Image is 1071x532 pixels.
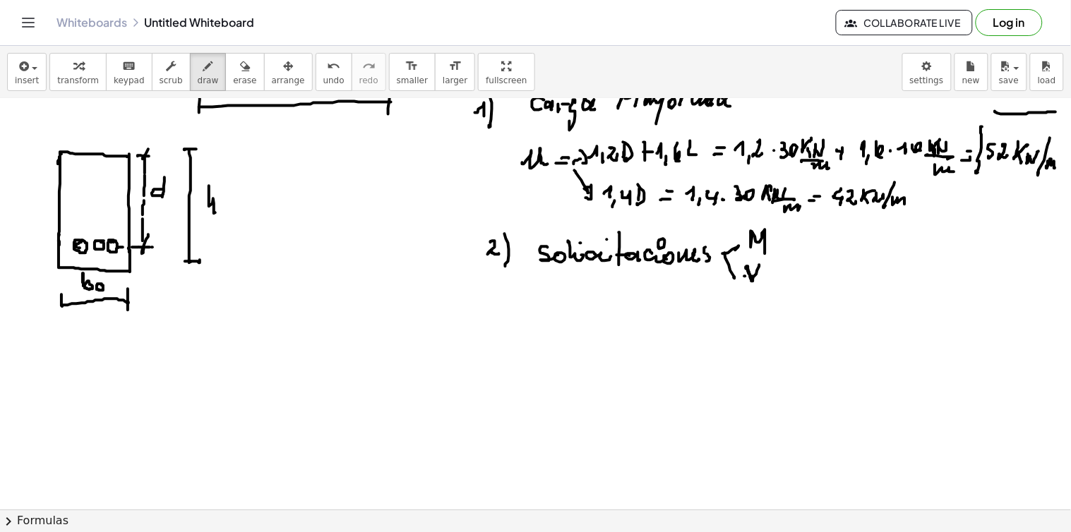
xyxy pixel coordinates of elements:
span: transform [57,75,99,85]
span: larger [443,75,467,85]
span: settings [910,75,944,85]
i: redo [362,58,376,75]
button: Log in [976,9,1043,36]
button: arrange [264,53,313,91]
button: new [955,53,988,91]
button: erase [225,53,264,91]
button: undoundo [316,53,352,91]
i: keyboard [122,58,136,75]
button: draw [190,53,227,91]
span: keypad [114,75,145,85]
span: smaller [397,75,428,85]
button: save [991,53,1027,91]
a: Whiteboards [56,16,127,30]
span: undo [323,75,345,85]
button: load [1030,53,1064,91]
button: fullscreen [478,53,534,91]
span: load [1038,75,1056,85]
span: redo [359,75,378,85]
span: fullscreen [486,75,527,85]
i: undo [327,58,340,75]
button: insert [7,53,47,91]
button: format_sizesmaller [389,53,436,91]
button: format_sizelarger [435,53,475,91]
button: redoredo [352,53,386,91]
span: draw [198,75,219,85]
span: erase [233,75,256,85]
i: format_size [448,58,462,75]
button: keyboardkeypad [106,53,152,91]
button: scrub [152,53,191,91]
span: arrange [272,75,305,85]
span: insert [15,75,39,85]
button: settings [902,53,952,91]
button: Collaborate Live [836,10,973,35]
i: format_size [405,58,419,75]
button: transform [49,53,107,91]
span: new [962,75,980,85]
span: save [999,75,1019,85]
span: Collaborate Live [848,16,961,29]
span: scrub [160,75,183,85]
button: Toggle navigation [17,11,40,34]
